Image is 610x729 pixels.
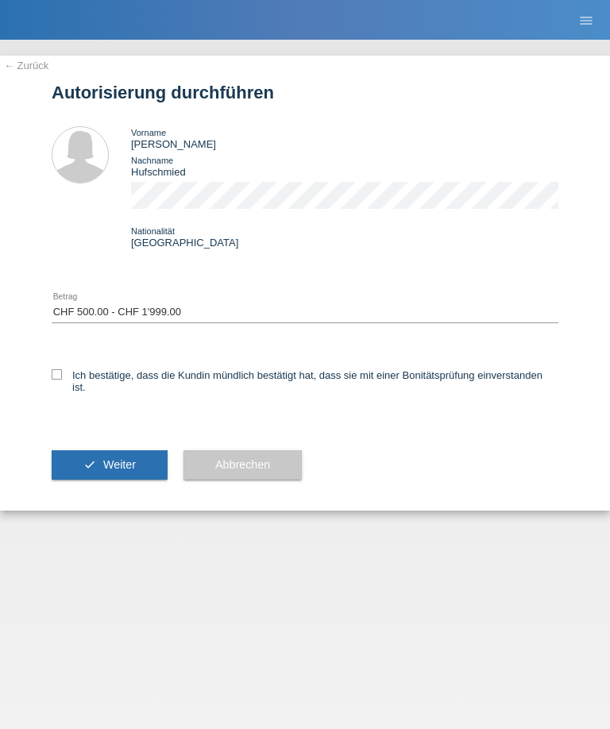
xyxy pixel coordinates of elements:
[52,450,168,480] button: check Weiter
[131,154,558,178] div: Hufschmied
[578,13,594,29] i: menu
[215,458,270,471] span: Abbrechen
[52,369,558,393] label: Ich bestätige, dass die Kundin mündlich bestätigt hat, dass sie mit einer Bonitätsprüfung einvers...
[4,60,48,71] a: ← Zurück
[131,156,173,165] span: Nachname
[83,458,96,471] i: check
[52,83,558,102] h1: Autorisierung durchführen
[131,126,558,150] div: [PERSON_NAME]
[131,225,558,249] div: [GEOGRAPHIC_DATA]
[570,15,602,25] a: menu
[103,458,136,471] span: Weiter
[183,450,302,480] button: Abbrechen
[131,128,166,137] span: Vorname
[131,226,175,236] span: Nationalität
